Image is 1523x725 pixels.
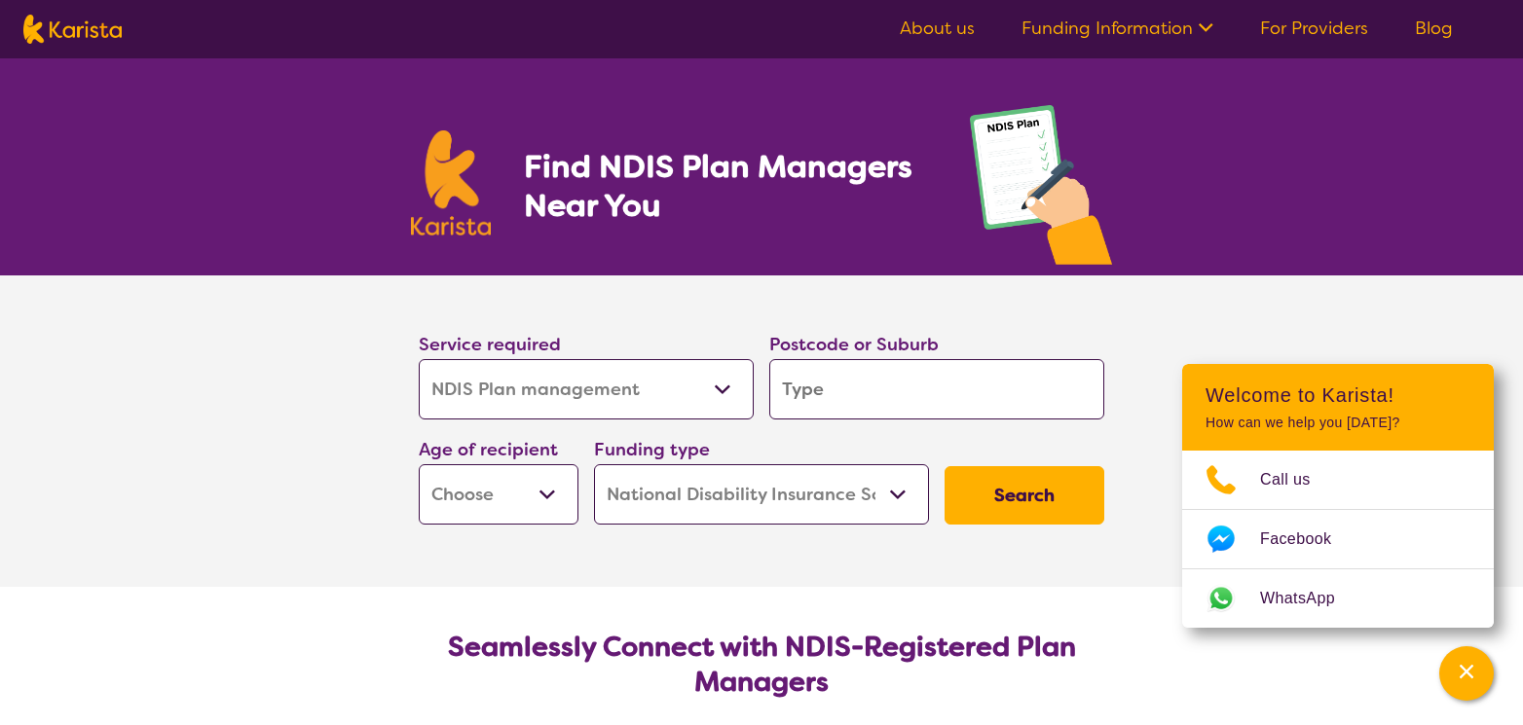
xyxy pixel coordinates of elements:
[411,130,491,236] img: Karista logo
[434,630,1089,700] h2: Seamlessly Connect with NDIS-Registered Plan Managers
[1260,17,1368,40] a: For Providers
[970,105,1112,275] img: plan-management
[1206,383,1470,407] h2: Welcome to Karista!
[419,438,558,461] label: Age of recipient
[1022,17,1213,40] a: Funding Information
[1260,465,1334,494] span: Call us
[769,333,939,356] label: Postcode or Suburb
[945,466,1104,525] button: Search
[419,333,561,356] label: Service required
[1415,17,1453,40] a: Blog
[900,17,975,40] a: About us
[1260,525,1355,554] span: Facebook
[1439,646,1494,701] button: Channel Menu
[594,438,710,461] label: Funding type
[1182,364,1494,628] div: Channel Menu
[23,15,122,44] img: Karista logo
[769,359,1104,419] input: Type
[1182,569,1494,628] a: Web link opens in a new tab.
[524,147,931,225] h1: Find NDIS Plan Managers Near You
[1182,451,1494,628] ul: Choose channel
[1206,415,1470,431] p: How can we help you [DATE]?
[1260,584,1358,613] span: WhatsApp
